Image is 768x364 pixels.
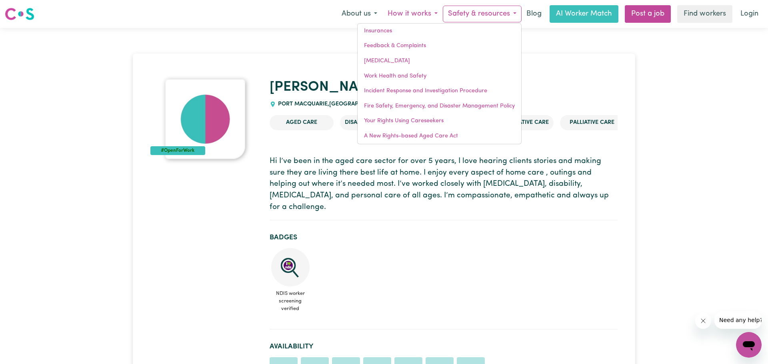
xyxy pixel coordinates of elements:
li: Aged Care [270,115,334,130]
img: NDIS Worker Screening Verified [271,248,310,286]
h2: Availability [270,342,618,351]
a: [PERSON_NAME] [270,80,384,94]
iframe: Button to launch messaging window [736,332,762,358]
a: Careseekers logo [5,5,34,23]
div: #OpenForWork [150,146,205,155]
a: Blog [522,5,546,23]
a: Fire Safety, Emergency, and Disaster Management Policy [358,99,521,114]
a: [MEDICAL_DATA] [358,54,521,69]
iframe: Message from company [714,311,762,329]
p: Hi I’ve been in the aged care sector for over 5 years, I love hearing clients stories and making ... [270,156,618,213]
button: How it works [382,6,443,22]
span: PORT MACQUARIE , [GEOGRAPHIC_DATA] [276,101,388,107]
img: Careseekers logo [5,7,34,21]
span: Need any help? [5,6,48,12]
a: Post a job [625,5,671,23]
li: Palliative care [560,115,624,130]
button: About us [336,6,382,22]
button: Safety & resources [443,6,522,22]
img: Lynn [165,79,245,159]
a: Insurances [358,24,521,39]
a: Find workers [677,5,732,23]
li: Disability Support [340,115,405,130]
a: A New Rights-based Aged Care Act [358,129,521,144]
span: NDIS worker screening verified [270,286,311,316]
a: Incident Response and Investigation Procedure [358,84,521,99]
a: AI Worker Match [550,5,618,23]
a: Feedback & Complaints [358,38,521,54]
h2: Badges [270,233,618,242]
a: Lynn's profile picture'#OpenForWork [150,79,260,159]
a: Work Health and Safety [358,69,521,84]
a: Your Rights Using Careseekers [358,113,521,129]
iframe: Close message [695,313,711,329]
a: Login [736,5,763,23]
div: Safety & resources [357,23,522,144]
